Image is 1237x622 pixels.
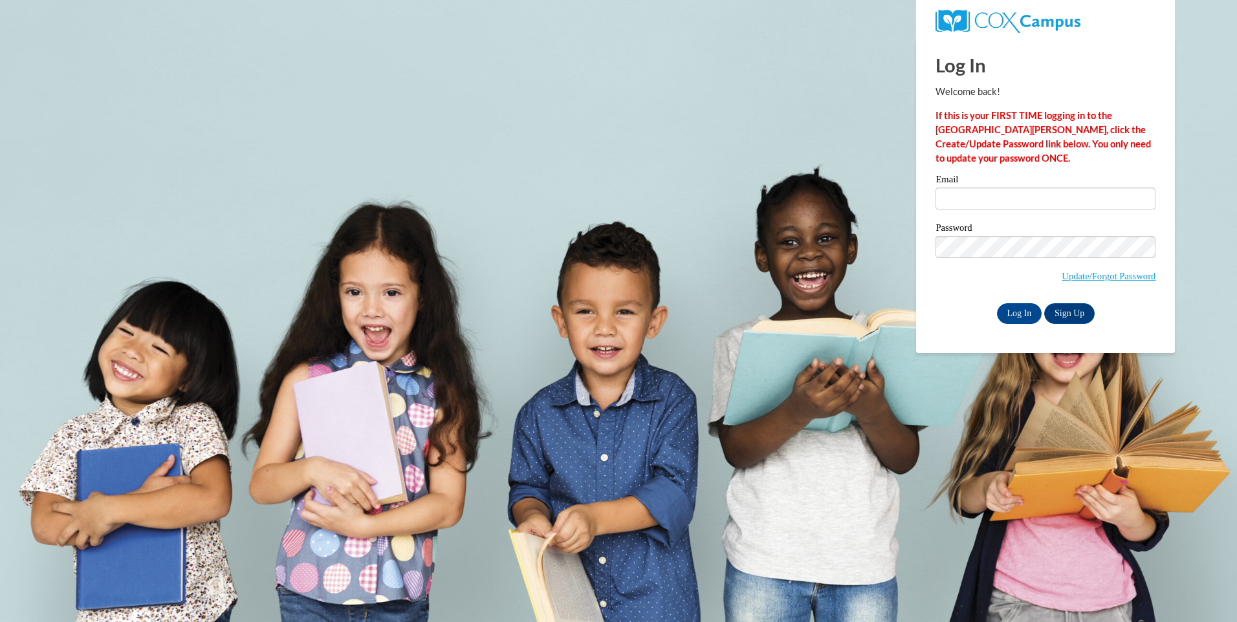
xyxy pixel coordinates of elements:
a: Update/Forgot Password [1062,271,1155,281]
h1: Log In [936,52,1155,78]
a: COX Campus [936,15,1080,26]
p: Welcome back! [936,85,1155,99]
label: Password [936,223,1155,236]
a: Sign Up [1044,303,1095,324]
label: Email [936,175,1155,188]
img: COX Campus [936,10,1080,33]
strong: If this is your FIRST TIME logging in to the [GEOGRAPHIC_DATA][PERSON_NAME], click the Create/Upd... [936,110,1151,164]
input: Log In [997,303,1042,324]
